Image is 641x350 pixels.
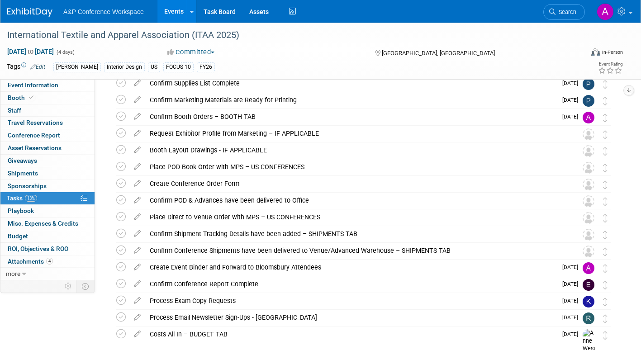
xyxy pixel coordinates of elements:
[583,128,594,140] img: Unassigned
[583,246,594,257] img: Unassigned
[603,298,608,306] i: Move task
[145,310,557,325] div: Process Email Newsletter Sign-Ups - [GEOGRAPHIC_DATA]
[4,27,570,43] div: International Textile and Apparel Association (ITAA 2025)
[61,280,76,292] td: Personalize Event Tab Strip
[163,62,194,72] div: FOCUS 10
[603,147,608,156] i: Move task
[129,280,145,288] a: edit
[0,142,95,154] a: Asset Reservations
[53,62,101,72] div: [PERSON_NAME]
[164,47,218,57] button: Committed
[25,195,37,202] span: 13%
[8,220,78,227] span: Misc. Expenses & Credits
[8,207,34,214] span: Playbook
[583,262,594,274] img: Amanda Oney
[603,314,608,323] i: Move task
[602,49,623,56] div: In-Person
[104,62,145,72] div: Interior Design
[583,162,594,174] img: Unassigned
[0,129,95,142] a: Conference Report
[8,170,38,177] span: Shipments
[145,226,565,241] div: Confirm Shipment Tracking Details have been added – SHIPMENTS TAB
[583,212,594,224] img: Unassigned
[8,132,60,139] span: Conference Report
[562,264,583,270] span: [DATE]
[583,95,594,107] img: Paige Papandrea
[0,155,95,167] a: Giveaways
[591,48,600,56] img: Format-Inperson.png
[603,247,608,256] i: Move task
[129,313,145,322] a: edit
[129,146,145,154] a: edit
[8,245,68,252] span: ROI, Objectives & ROO
[148,62,160,72] div: US
[129,246,145,255] a: edit
[145,193,565,208] div: Confirm POD & Advances have been delivered to Office
[583,296,594,307] img: Kate Hunneyball
[603,281,608,289] i: Move task
[129,163,145,171] a: edit
[603,331,608,340] i: Move task
[145,109,557,124] div: Confirm Booth Orders – BOOTH TAB
[0,230,95,242] a: Budget
[0,104,95,117] a: Staff
[63,8,144,15] span: A&P Conference Workspace
[145,326,557,342] div: Costs All In – BUDGET TAB
[562,331,583,337] span: [DATE]
[0,268,95,280] a: more
[129,330,145,338] a: edit
[145,276,557,292] div: Confirm Conference Report Complete
[129,79,145,87] a: edit
[129,196,145,204] a: edit
[129,263,145,271] a: edit
[583,229,594,241] img: Unassigned
[7,62,45,72] td: Tags
[603,214,608,222] i: Move task
[46,258,53,265] span: 4
[0,167,95,180] a: Shipments
[129,180,145,188] a: edit
[145,260,557,275] div: Create Event Binder and Forward to Bloomsbury Attendees
[603,164,608,172] i: Move task
[583,279,594,291] img: Emily Samulski
[603,80,608,89] i: Move task
[8,182,47,189] span: Sponsorships
[562,281,583,287] span: [DATE]
[145,243,565,258] div: Confirm Conference Shipments have been delivered to Venue/Advanced Warehouse – SHIPMENTS TAB
[583,78,594,90] img: Paige Papandrea
[0,79,95,91] a: Event Information
[597,3,614,20] img: Amanda Oney
[0,192,95,204] a: Tasks13%
[0,117,95,129] a: Travel Reservations
[145,293,557,308] div: Process Exam Copy Requests
[197,62,215,72] div: FY26
[598,62,622,66] div: Event Rating
[6,270,20,277] span: more
[8,144,62,151] span: Asset Reservations
[8,81,58,89] span: Event Information
[603,180,608,189] i: Move task
[562,314,583,321] span: [DATE]
[145,142,565,158] div: Booth Layout Drawings - IF APPLICABLE
[0,218,95,230] a: Misc. Expenses & Credits
[7,47,54,56] span: [DATE] [DATE]
[583,179,594,190] img: Unassigned
[543,4,585,20] a: Search
[129,96,145,104] a: edit
[583,145,594,157] img: Unassigned
[0,180,95,192] a: Sponsorships
[603,197,608,206] i: Move task
[29,95,33,100] i: Booth reservation complete
[556,9,576,15] span: Search
[603,114,608,122] i: Move task
[562,114,583,120] span: [DATE]
[8,232,28,240] span: Budget
[145,126,565,141] div: Request Exhibitor Profile from Marketing – IF APPLICABLE
[129,113,145,121] a: edit
[8,119,63,126] span: Travel Reservations
[129,297,145,305] a: edit
[0,205,95,217] a: Playbook
[603,130,608,139] i: Move task
[0,255,95,268] a: Attachments4
[0,243,95,255] a: ROI, Objectives & ROO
